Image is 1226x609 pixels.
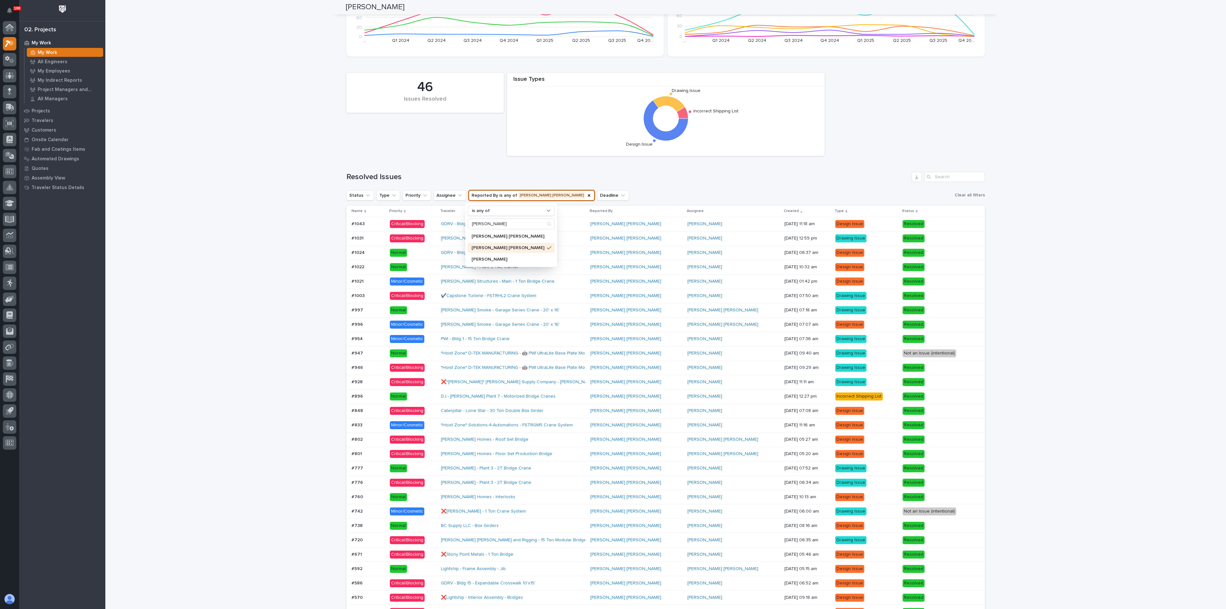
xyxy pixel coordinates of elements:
p: [DATE] 06:35 am [784,537,830,543]
p: [DATE] 09:29 am [784,365,830,370]
a: Automated Drawings [19,154,105,164]
div: Drawing Issue [835,292,867,300]
p: [DATE] 09:18 am [784,595,830,600]
a: [PERSON_NAME] Smoke - Garage Series Crane - 20' x 16' [441,322,560,327]
div: Design Issue [835,450,864,458]
div: Drawing Issue [835,306,867,314]
a: My Work [19,38,105,48]
div: Design Issue [835,263,864,271]
p: All Managers [38,96,68,102]
p: My Indirect Reports [38,78,82,83]
button: users-avatar [3,592,16,606]
p: #896 [352,392,364,399]
p: #946 [352,364,364,370]
a: [PERSON_NAME] [687,279,722,284]
a: [PERSON_NAME] - Plant 2 - AC Carrier [441,264,518,270]
a: [PERSON_NAME] [687,494,722,500]
tr: #946#946 Critical/Blocking*Hoist Zone* D-TEK MANUFACTURING - 🤖 PWI UltraLite Base Plate Mounted J... [346,361,985,375]
p: [DATE] 05:20 am [784,451,830,457]
a: ✔️Capstone Turbine - FSTRHL2 Crane System [441,293,536,299]
a: [PERSON_NAME] [687,379,722,385]
div: Normal [390,249,407,257]
div: Design Issue [835,421,864,429]
div: Resolved [903,551,925,559]
tr: #1024#1024 NormalGDRV - Bldg 9 - Remaining 4 Expandable Crosswalks [PERSON_NAME] [PERSON_NAME] [P... [346,246,985,260]
a: [PERSON_NAME] [687,365,722,370]
p: [PERSON_NAME] [472,257,544,262]
p: [DATE] 06:00 am [784,509,830,514]
input: Search [924,172,985,182]
a: [PERSON_NAME] [PERSON_NAME] [687,566,758,572]
div: Resolved [903,522,925,530]
a: [PERSON_NAME] Homes - Floor Set Production Bridge [441,451,552,457]
a: [PERSON_NAME] [PERSON_NAME] and Rigging - 15 Ton Modular Bridge [441,537,587,543]
div: Resolved [903,249,925,257]
a: [PERSON_NAME] [PERSON_NAME] [590,308,661,313]
a: BC Supply LLC - Box Girders [441,523,499,529]
a: [PERSON_NAME] [PERSON_NAME] [590,537,661,543]
a: [PERSON_NAME] Homes - Interlocks [441,494,515,500]
a: [PERSON_NAME] [PERSON_NAME] [590,293,661,299]
a: [PERSON_NAME] [687,509,722,514]
a: [PERSON_NAME] [PERSON_NAME] [590,509,661,514]
div: Drawing Issue [835,536,867,544]
p: [DATE] 06:34 am [784,480,830,485]
p: #848 [352,407,364,414]
div: Drawing Issue [835,364,867,372]
a: [PERSON_NAME] [687,466,722,471]
a: [PERSON_NAME] [687,595,722,600]
div: Incorrect Shipping List [835,392,883,400]
a: [PERSON_NAME] [PERSON_NAME] [590,351,661,356]
div: Design Issue [835,321,864,329]
a: [PERSON_NAME] [PERSON_NAME] [590,264,661,270]
p: #1031 [352,234,365,241]
a: [PERSON_NAME] [PERSON_NAME] [687,451,758,457]
p: [DATE] 09:40 am [784,351,830,356]
tr: #776#776 Critical/Blocking[PERSON_NAME] - Plant 3 - 2T Bridge Crane [PERSON_NAME] [PERSON_NAME] [... [346,476,985,490]
a: [PERSON_NAME] [687,523,722,529]
a: Caterpillar - Lone Star - 30 Ton Double Box Girder [441,408,543,414]
a: All Managers [25,94,105,103]
a: [PERSON_NAME] [PERSON_NAME] [590,581,661,586]
a: [PERSON_NAME] [PERSON_NAME] [590,379,661,385]
p: is any of [472,208,490,214]
div: Resolved [903,321,925,329]
a: [PERSON_NAME] [PERSON_NAME] [590,437,661,442]
a: [PERSON_NAME] [PERSON_NAME] [590,523,661,529]
div: Design Issue [835,551,864,559]
div: Notifications100 [8,8,16,18]
p: #947 [352,349,364,356]
tr: #1031#1031 Critical/Blocking[PERSON_NAME] Smoke - SMUHHL1 [PERSON_NAME] [PERSON_NAME] [PERSON_NAM... [346,231,985,246]
a: [PERSON_NAME] Smoke - SMUHHL1 [441,236,515,241]
p: [DATE] 07:07 am [784,322,830,327]
a: My Indirect Reports [25,76,105,85]
div: Critical/Blocking [390,479,425,487]
a: Quotes [19,164,105,173]
tr: #996#996 Minor/Cosmetic[PERSON_NAME] Smoke - Garage Series Crane - 20' x 16' [PERSON_NAME] [PERSO... [346,317,985,332]
a: GDRV - Bldg 9 - Remaining 4 Expandable Crosswalks [441,250,549,255]
a: Onsite Calendar [19,135,105,144]
p: [DATE] 01:42 pm [784,279,830,284]
a: [PERSON_NAME] [PERSON_NAME] [590,552,661,557]
span: Clear all filters [955,192,985,198]
p: #760 [352,493,364,500]
p: Projects [32,108,50,114]
div: Drawing Issue [835,479,867,487]
a: ❌Stony Point Metals - 1 Ton Bridge [441,552,513,557]
input: Search [468,219,554,229]
tr: #947#947 Normal*Hoist Zone* D-TEK MANUFACTURING - 🤖 PWI UltraLite Base Plate Mounted Jib Crane - ... [346,346,985,361]
p: [DATE] 07:18 am [784,308,830,313]
p: [DATE] 11:16 am [784,422,830,428]
p: [DATE] 10:13 am [784,494,830,500]
a: [PERSON_NAME] [PERSON_NAME] [590,408,661,414]
p: #1021 [352,278,365,284]
a: [PERSON_NAME] [687,264,722,270]
p: [DATE] 05:46 am [784,552,830,557]
a: [PERSON_NAME] [687,552,722,557]
p: My Employees [38,68,70,74]
a: [PERSON_NAME] [PERSON_NAME] [590,279,661,284]
p: #777 [352,464,364,471]
p: #997 [352,306,364,313]
div: Critical/Blocking [390,436,425,444]
a: [PERSON_NAME] [PERSON_NAME] [687,322,758,327]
